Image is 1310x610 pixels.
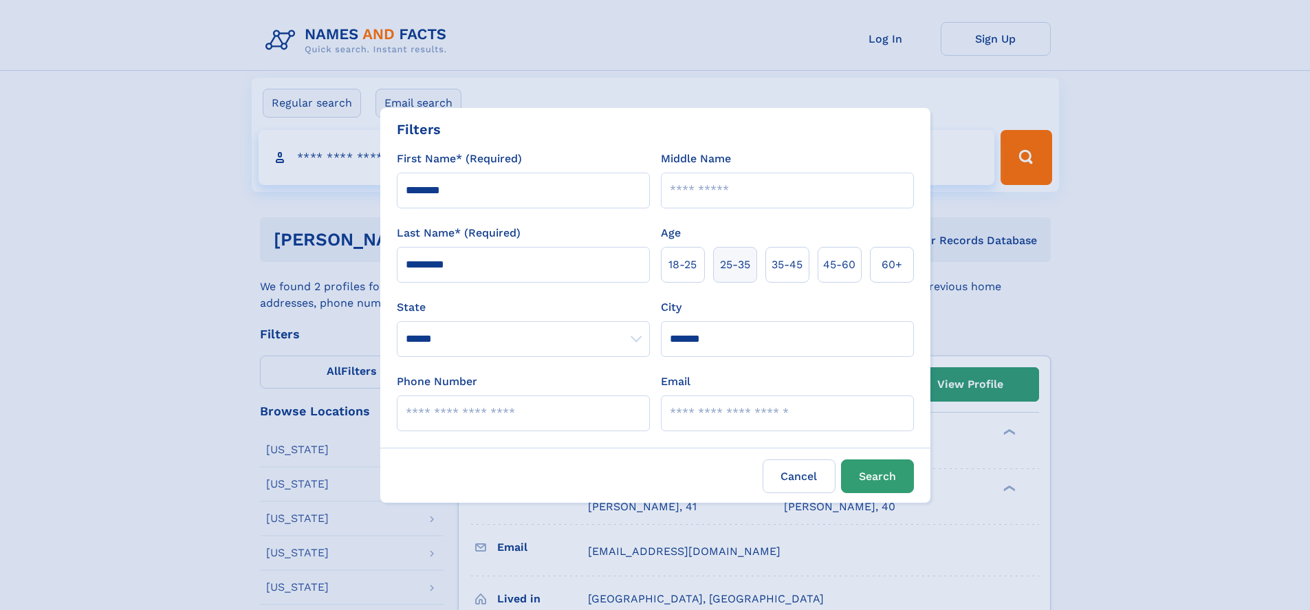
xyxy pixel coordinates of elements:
span: 45‑60 [823,257,855,273]
label: State [397,299,650,316]
label: Cancel [763,459,836,493]
label: Phone Number [397,373,477,390]
label: First Name* (Required) [397,151,522,167]
button: Search [841,459,914,493]
label: Middle Name [661,151,731,167]
div: Filters [397,119,441,140]
span: 60+ [882,257,902,273]
label: Last Name* (Required) [397,225,521,241]
label: Age [661,225,681,241]
label: City [661,299,681,316]
span: 25‑35 [720,257,750,273]
span: 18‑25 [668,257,697,273]
label: Email [661,373,690,390]
span: 35‑45 [772,257,803,273]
